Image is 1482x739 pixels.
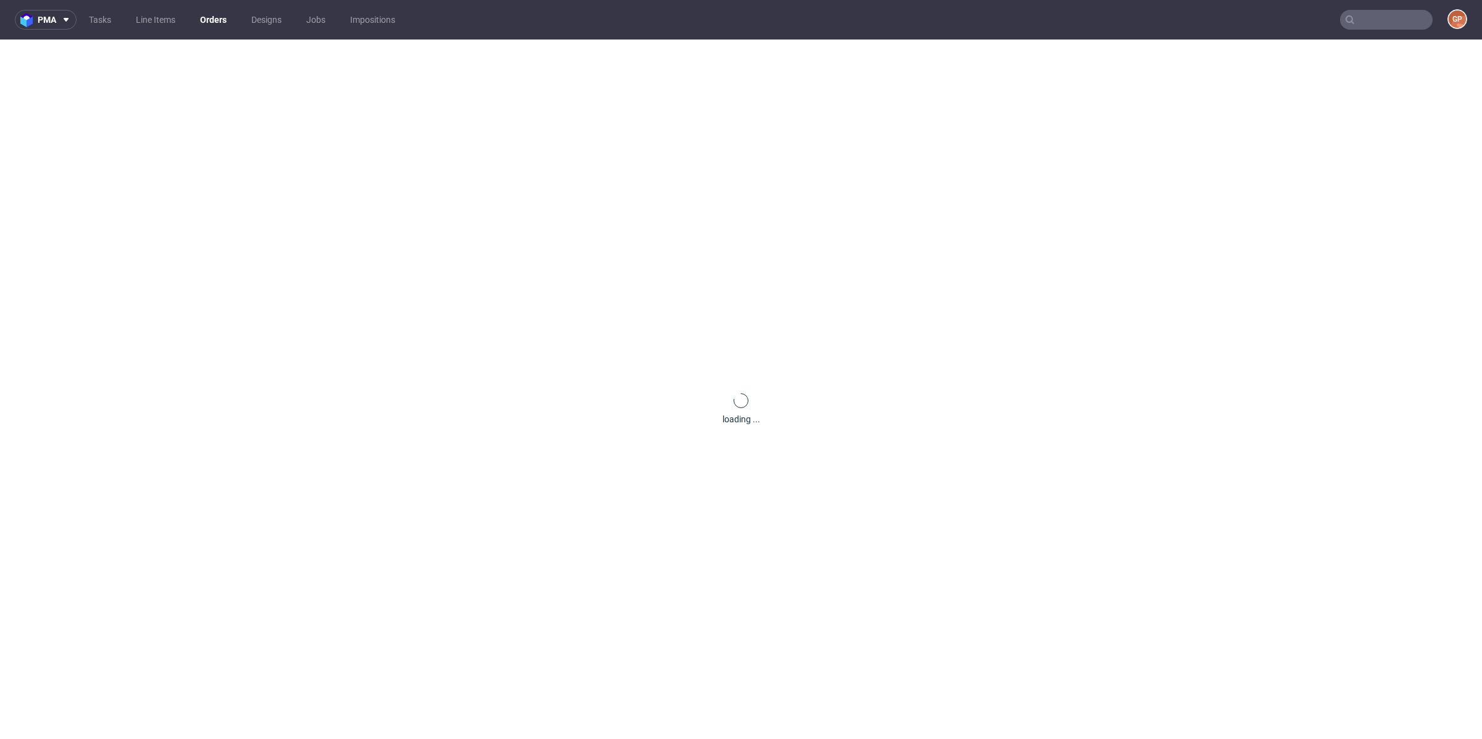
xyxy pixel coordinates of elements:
[20,13,38,27] img: logo
[343,10,403,30] a: Impositions
[193,10,234,30] a: Orders
[299,10,333,30] a: Jobs
[128,10,183,30] a: Line Items
[15,10,77,30] button: pma
[38,15,56,24] span: pma
[1449,10,1466,28] figcaption: GP
[244,10,289,30] a: Designs
[722,413,760,425] div: loading ...
[82,10,119,30] a: Tasks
